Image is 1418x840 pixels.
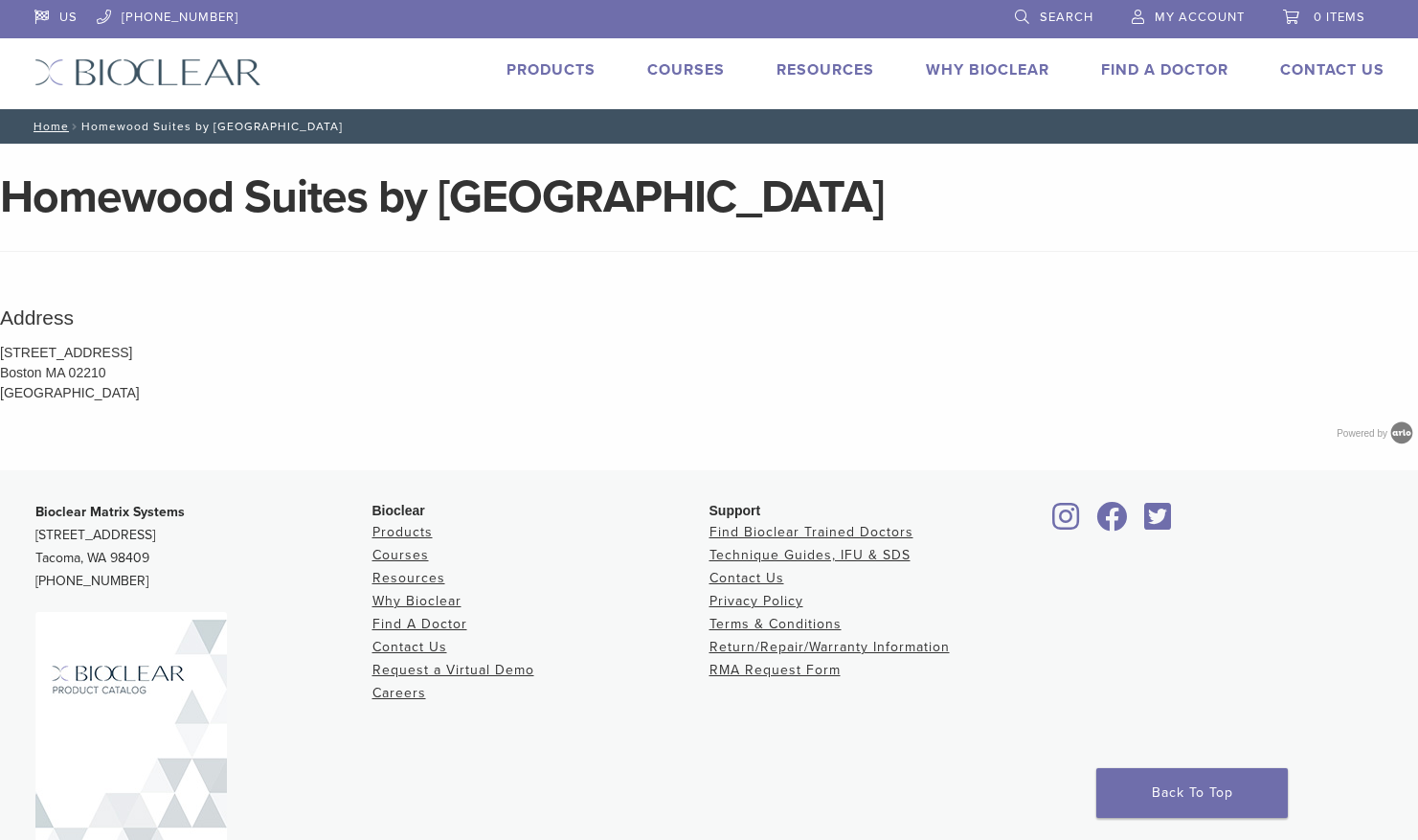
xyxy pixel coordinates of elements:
[709,524,913,540] a: Find Bioclear Trained Doctors
[1138,513,1179,533] a: Bioclear
[35,504,185,520] strong: Bioclear Matrix Systems
[709,639,950,655] a: Return/Repair/Warranty Information
[1337,428,1418,439] a: Powered by
[69,122,81,131] span: /
[1091,513,1135,533] a: Bioclear
[28,120,69,133] a: Home
[372,616,467,632] a: Find A Doctor
[709,547,911,563] a: Technique Guides, IFU & SDS
[709,503,761,518] span: Support
[372,570,445,586] a: Resources
[1047,513,1087,533] a: Bioclear
[1280,60,1384,79] a: Contact Us
[709,616,842,632] a: Terms & Conditions
[372,662,534,678] a: Request a Virtual Demo
[34,58,261,86] img: Bioclear
[372,639,447,655] a: Contact Us
[1314,10,1365,25] span: 0 items
[35,501,372,593] p: [STREET_ADDRESS] Tacoma, WA 98409 [PHONE_NUMBER]
[777,60,874,79] a: Resources
[1101,60,1228,79] a: Find A Doctor
[506,60,596,79] a: Products
[372,503,425,518] span: Bioclear
[709,593,803,609] a: Privacy Policy
[372,593,461,609] a: Why Bioclear
[709,570,784,586] a: Contact Us
[709,662,841,678] a: RMA Request Form
[372,685,426,701] a: Careers
[1096,768,1288,818] a: Back To Top
[926,60,1049,79] a: Why Bioclear
[647,60,725,79] a: Courses
[1155,10,1245,25] span: My Account
[20,109,1399,144] nav: Homewood Suites by [GEOGRAPHIC_DATA]
[372,524,433,540] a: Products
[1387,419,1416,447] img: Arlo training & Event Software
[372,547,429,563] a: Courses
[1040,10,1093,25] span: Search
